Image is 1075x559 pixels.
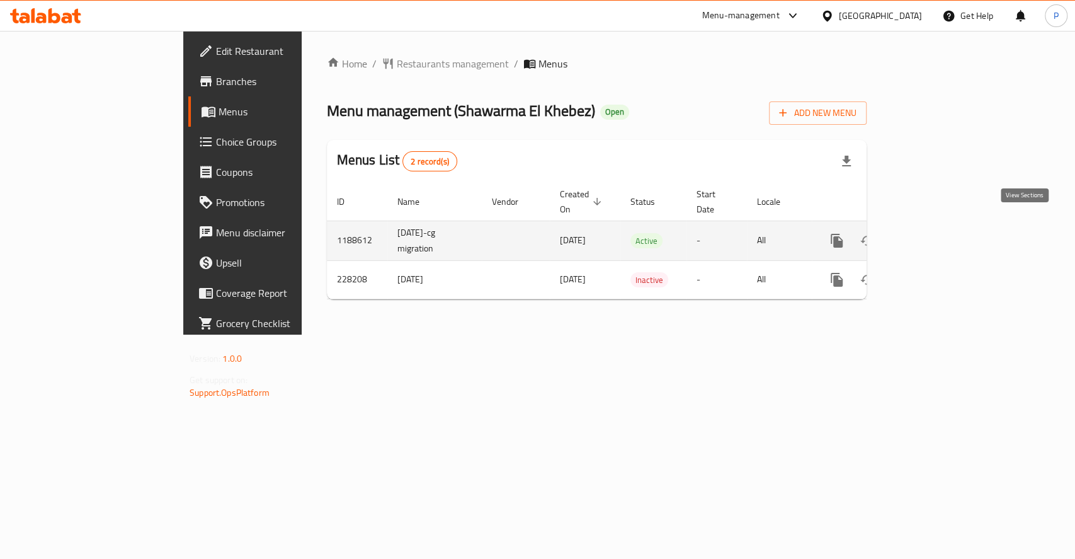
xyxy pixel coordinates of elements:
[188,308,363,338] a: Grocery Checklist
[190,384,270,401] a: Support.OpsPlatform
[216,195,353,210] span: Promotions
[190,350,220,367] span: Version:
[219,104,353,119] span: Menus
[747,260,812,299] td: All
[337,194,361,209] span: ID
[560,232,586,248] span: [DATE]
[188,127,363,157] a: Choice Groups
[630,273,668,287] span: Inactive
[697,187,732,217] span: Start Date
[216,316,353,331] span: Grocery Checklist
[852,226,882,256] button: Change Status
[372,56,377,71] li: /
[779,105,856,121] span: Add New Menu
[822,265,852,295] button: more
[403,156,457,168] span: 2 record(s)
[747,221,812,260] td: All
[630,272,668,287] div: Inactive
[216,225,353,240] span: Menu disclaimer
[216,134,353,149] span: Choice Groups
[188,157,363,187] a: Coupons
[538,56,567,71] span: Menus
[188,278,363,308] a: Coverage Report
[397,194,436,209] span: Name
[216,164,353,180] span: Coupons
[216,255,353,270] span: Upsell
[492,194,535,209] span: Vendor
[188,66,363,96] a: Branches
[822,226,852,256] button: more
[560,187,605,217] span: Created On
[188,187,363,217] a: Promotions
[188,248,363,278] a: Upsell
[188,36,363,66] a: Edit Restaurant
[190,372,247,388] span: Get support on:
[686,260,747,299] td: -
[769,101,867,125] button: Add New Menu
[397,56,509,71] span: Restaurants management
[514,56,518,71] li: /
[686,221,747,260] td: -
[216,43,353,59] span: Edit Restaurant
[1054,9,1059,23] span: P
[188,217,363,248] a: Menu disclaimer
[216,74,353,89] span: Branches
[757,194,797,209] span: Locale
[831,146,862,176] div: Export file
[337,151,457,171] h2: Menus List
[630,194,671,209] span: Status
[382,56,509,71] a: Restaurants management
[327,183,953,299] table: enhanced table
[402,151,457,171] div: Total records count
[852,265,882,295] button: Change Status
[600,105,629,120] div: Open
[630,234,663,248] span: Active
[387,221,482,260] td: [DATE]-cg migration
[327,96,595,125] span: Menu management ( Shawarma El Khebez )
[188,96,363,127] a: Menus
[327,56,867,71] nav: breadcrumb
[560,271,586,287] span: [DATE]
[222,350,242,367] span: 1.0.0
[630,233,663,248] div: Active
[812,183,953,221] th: Actions
[387,260,482,299] td: [DATE]
[216,285,353,301] span: Coverage Report
[702,8,780,23] div: Menu-management
[839,9,922,23] div: [GEOGRAPHIC_DATA]
[600,107,629,117] span: Open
